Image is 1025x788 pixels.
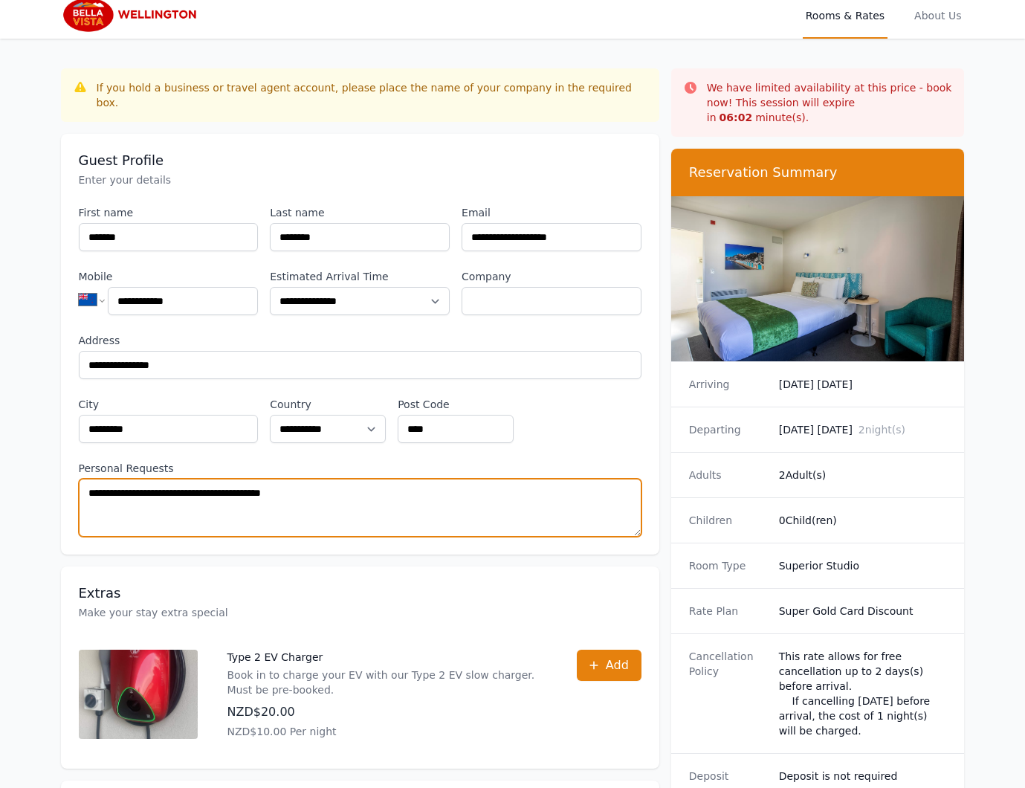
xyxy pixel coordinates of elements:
h3: Extras [79,584,641,602]
h3: Reservation Summary [689,164,947,181]
dt: Arriving [689,377,767,392]
dt: Cancellation Policy [689,649,767,738]
div: If you hold a business or travel agent account, please place the name of your company in the requ... [97,80,647,110]
label: Last name [270,205,450,220]
p: Make your stay extra special [79,605,641,620]
dt: Adults [689,468,767,482]
dt: Deposit [689,769,767,784]
dd: 2 Adult(s) [779,468,947,482]
label: City [79,397,259,412]
p: We have limited availability at this price - book now! This session will expire in minute(s). [707,80,953,125]
p: Enter your details [79,172,641,187]
dt: Rate Plan [689,604,767,619]
dt: Departing [689,422,767,437]
p: NZD$10.00 Per night [227,724,547,739]
label: Personal Requests [79,461,641,476]
button: Add [577,650,641,681]
div: This rate allows for free cancellation up to 2 days(s) before arrival. If cancelling [DATE] befor... [779,649,947,738]
p: NZD$20.00 [227,703,547,721]
label: Estimated Arrival Time [270,269,450,284]
label: Address [79,333,641,348]
dd: Super Gold Card Discount [779,604,947,619]
dd: [DATE] [DATE] [779,377,947,392]
label: Post Code [398,397,514,412]
img: Superior Studio [671,196,965,361]
label: Company [462,269,641,284]
dd: [DATE] [DATE] [779,422,947,437]
p: Type 2 EV Charger [227,650,547,665]
dd: Superior Studio [779,558,947,573]
dt: Children [689,513,767,528]
p: Book in to charge your EV with our Type 2 EV slow charger. Must be pre-booked. [227,668,547,697]
strong: 06 : 02 [720,112,753,123]
span: Add [606,656,629,674]
img: Type 2 EV Charger [79,650,198,739]
label: Country [270,397,386,412]
dt: Room Type [689,558,767,573]
label: Mobile [79,269,259,284]
dd: 0 Child(ren) [779,513,947,528]
label: First name [79,205,259,220]
label: Email [462,205,641,220]
span: 2 night(s) [859,424,905,436]
dd: Deposit is not required [779,769,947,784]
h3: Guest Profile [79,152,641,169]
